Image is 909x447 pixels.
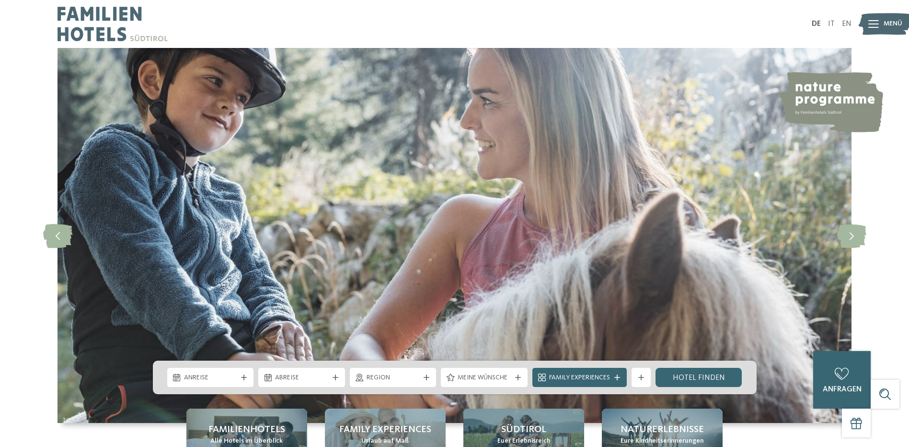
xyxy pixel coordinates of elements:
span: Meine Wünsche [458,373,511,383]
a: DE [812,20,821,28]
img: Familienhotels Südtirol: The happy family places [58,48,851,423]
span: Family Experiences [549,373,610,383]
img: nature programme by Familienhotels Südtirol [778,72,883,132]
a: IT [828,20,835,28]
a: EN [842,20,851,28]
span: anfragen [823,386,862,393]
span: Anreise [184,373,237,383]
span: Abreise [275,373,328,383]
a: anfragen [813,351,871,409]
span: Eure Kindheitserinnerungen [621,436,704,446]
a: Hotel finden [656,368,742,387]
span: Euer Erlebnisreich [497,436,551,446]
span: Familienhotels [208,423,285,436]
span: Urlaub auf Maß [361,436,409,446]
span: Alle Hotels im Überblick [210,436,283,446]
span: Menü [884,19,902,29]
span: Family Experiences [339,423,431,436]
span: Naturerlebnisse [621,423,704,436]
span: Region [367,373,420,383]
span: Südtirol [501,423,546,436]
